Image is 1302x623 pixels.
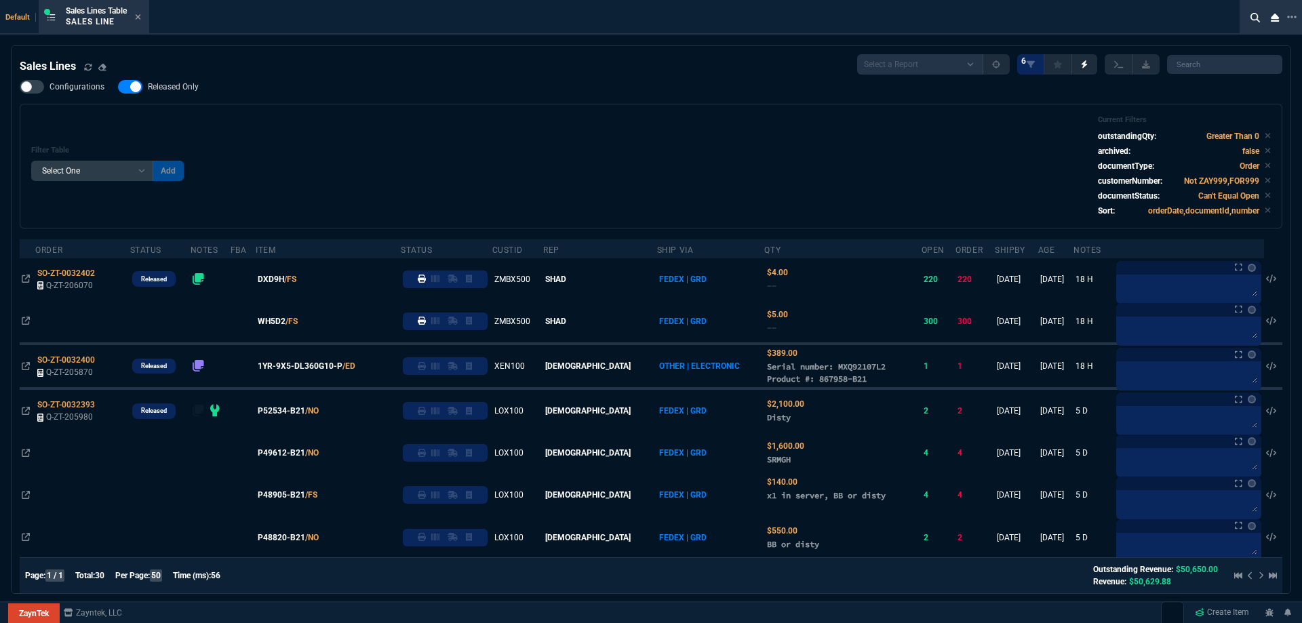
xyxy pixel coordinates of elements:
td: 18 H [1073,344,1113,388]
td: [DATE] [995,432,1038,474]
span: FEDEX | GRD [659,406,707,416]
span: FEDEX | GRD [659,448,707,458]
span: SO-ZT-0032393 [37,400,95,409]
td: [DATE] [1038,344,1073,388]
td: 300 [922,300,956,344]
nx-icon: Open In Opposite Panel [22,275,30,284]
p: Sales Line [66,16,127,27]
span: Q-ZT-205980 [46,412,93,422]
span: Default [5,13,36,22]
p: outstandingQty: [1098,130,1156,142]
td: [DATE] [995,300,1038,344]
span: [DEMOGRAPHIC_DATA] [545,448,631,458]
span: FEDEX | GRD [659,533,707,542]
span: BB or disty [767,539,819,549]
div: Notes [191,245,218,256]
span: SO-ZT-0032400 [37,355,95,365]
h6: Filter Table [31,146,184,155]
td: 4 [922,474,956,516]
span: LOX100 [494,533,524,542]
td: [DATE] [1038,517,1073,559]
span: $50,629.88 [1129,577,1171,586]
span: $50,650.00 [1176,565,1218,574]
nx-fornida-erp-notes: number [193,363,205,372]
span: LOX100 [494,490,524,500]
span: LOX100 [494,406,524,416]
span: Revenue: [1093,577,1126,586]
h6: Current Filters [1098,115,1271,125]
div: QTY [764,245,781,256]
span: FEDEX | GRD [659,490,707,500]
a: /ED [342,360,355,372]
span: Quoted Cost [767,348,797,358]
a: /FS [284,273,296,285]
span: DXD9H [258,273,284,285]
td: 300 [955,300,995,344]
span: SHAD [545,275,566,284]
td: [DATE] [1038,474,1073,516]
span: [DEMOGRAPHIC_DATA] [545,533,631,542]
td: 1 [955,344,995,388]
nx-icon: Close Workbench [1265,9,1284,26]
span: Quoted Cost [767,399,804,409]
span: Quoted Cost [767,477,797,487]
td: 2 [955,517,995,559]
td: [DATE] [995,388,1038,432]
span: ZMBX500 [494,275,530,284]
a: msbcCompanyName [60,607,126,619]
span: 6 [1021,56,1026,66]
p: Released [141,405,167,416]
span: Quoted Cost [767,526,797,536]
div: Order [955,245,983,256]
div: Status [130,245,162,256]
span: Page: [25,571,45,580]
span: Released Only [148,81,199,92]
td: 5 D [1073,432,1113,474]
div: Notes [1073,245,1101,256]
span: Configurations [50,81,104,92]
div: Open [922,245,945,256]
div: Item [256,245,275,256]
p: Released [141,274,167,285]
nx-icon: Search [1245,9,1265,26]
a: /NO [305,405,319,417]
span: [DEMOGRAPHIC_DATA] [545,490,631,500]
td: 4 [922,432,956,474]
nx-fornida-erp-notes: number [193,276,205,285]
span: -- [767,281,776,291]
span: FEDEX | GRD [659,275,707,284]
a: /NO [305,531,319,544]
p: Released [141,361,167,371]
nx-icon: Open In Opposite Panel [22,317,30,326]
span: Q-ZT-206070 [46,281,93,290]
span: [DEMOGRAPHIC_DATA] [545,406,631,416]
span: Quoted Cost [767,268,788,277]
span: Sales Lines Table [66,6,127,16]
span: 56 [211,571,220,580]
span: WH5D2 [258,315,285,327]
nx-icon: Open In Opposite Panel [22,448,30,458]
p: documentType: [1098,160,1154,172]
div: Order [35,245,62,256]
td: 1 [922,344,956,388]
span: P48820-B21 [258,531,305,544]
code: Can't Equal Open [1198,191,1259,201]
nx-fornida-erp-notes: number [193,407,205,417]
td: 2 [922,388,956,432]
span: FEDEX | GRD [659,317,707,326]
div: ShipBy [995,245,1025,256]
td: 5 D [1073,388,1113,432]
h4: Sales Lines [20,58,76,75]
div: Rep [543,245,559,256]
code: orderDate,documentId,number [1148,206,1259,216]
span: [DEMOGRAPHIC_DATA] [545,361,631,371]
span: x1 in server, BB or disty [767,490,886,500]
span: Disty [767,412,791,422]
td: [DATE] [995,344,1038,388]
td: 2 [955,388,995,432]
td: 4 [955,432,995,474]
p: archived: [1098,145,1130,157]
div: Age [1038,245,1055,256]
span: P48905-B21 [258,489,305,501]
td: [DATE] [995,258,1038,300]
